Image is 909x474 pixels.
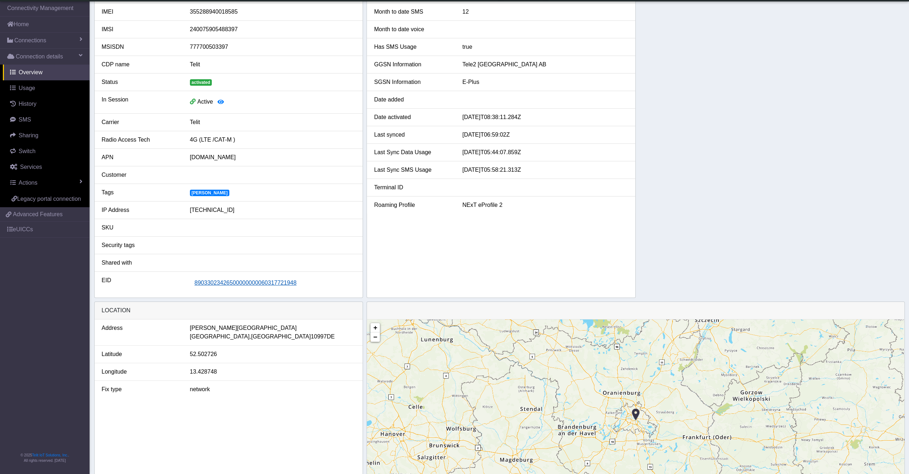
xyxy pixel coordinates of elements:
[185,350,361,359] div: 52.502726
[195,280,297,286] span: 89033023426500000000060317721948
[457,201,633,209] div: NExT eProfile 2
[96,43,185,51] div: MSISDN
[96,60,185,69] div: CDP name
[190,332,251,341] span: [GEOGRAPHIC_DATA],
[213,95,229,109] button: View session details
[185,60,361,69] div: Telit
[185,43,361,51] div: 777700503397
[185,385,361,394] div: network
[96,259,185,267] div: Shared with
[457,131,633,139] div: [DATE]T06:59:02Z
[19,85,35,91] span: Usage
[95,302,363,319] div: LOCATION
[96,350,185,359] div: Latitude
[96,188,185,197] div: Tags
[96,324,185,341] div: Address
[3,80,90,96] a: Usage
[19,101,37,107] span: History
[96,118,185,127] div: Carrier
[185,8,361,16] div: 355288940018585
[369,183,457,192] div: Terminal ID
[251,332,311,341] span: [GEOGRAPHIC_DATA]
[369,95,457,104] div: Date added
[190,324,297,332] span: [PERSON_NAME][GEOGRAPHIC_DATA]
[96,95,185,109] div: In Session
[96,171,185,179] div: Customer
[190,79,212,86] span: activated
[185,136,361,144] div: 4G (LTE /CAT-M )
[3,112,90,128] a: SMS
[190,190,229,196] span: [PERSON_NAME]
[185,25,361,34] div: 240075905488397
[3,128,90,143] a: Sharing
[3,159,90,175] a: Services
[96,223,185,232] div: SKU
[457,43,633,51] div: true
[96,8,185,16] div: IMEI
[96,241,185,250] div: Security tags
[20,164,42,170] span: Services
[327,332,335,341] span: DE
[369,166,457,174] div: Last Sync SMS Usage
[369,43,457,51] div: Has SMS Usage
[96,385,185,394] div: Fix type
[3,65,90,80] a: Overview
[369,25,457,34] div: Month to date voice
[13,210,63,219] span: Advanced Features
[369,148,457,157] div: Last Sync Data Usage
[19,148,35,154] span: Switch
[457,8,633,16] div: 12
[96,368,185,376] div: Longitude
[19,69,43,75] span: Overview
[370,332,380,342] a: Zoom out
[96,206,185,214] div: IP Address
[3,96,90,112] a: History
[311,332,327,341] span: 10997
[457,166,633,174] div: [DATE]T05:58:21.313Z
[3,175,90,191] a: Actions
[19,180,37,186] span: Actions
[16,52,63,61] span: Connection details
[370,323,380,332] a: Zoom in
[369,113,457,122] div: Date activated
[96,136,185,144] div: Radio Access Tech
[96,25,185,34] div: IMSI
[369,201,457,209] div: Roaming Profile
[19,132,38,138] span: Sharing
[369,8,457,16] div: Month to date SMS
[369,78,457,86] div: SGSN Information
[457,113,633,122] div: [DATE]T08:38:11.284Z
[17,196,81,202] span: Legacy portal connection
[190,276,301,290] button: 89033023426500000000060317721948
[457,148,633,157] div: [DATE]T05:44:07.859Z
[457,60,633,69] div: Tele2 [GEOGRAPHIC_DATA] AB
[369,60,457,69] div: GGSN Information
[369,131,457,139] div: Last synced
[96,153,185,162] div: APN
[185,206,361,214] div: [TECHNICAL_ID]
[32,453,68,457] a: Telit IoT Solutions, Inc.
[3,143,90,159] a: Switch
[197,99,213,105] span: Active
[185,153,361,162] div: [DOMAIN_NAME]
[19,117,31,123] span: SMS
[185,368,361,376] div: 13.428748
[96,276,185,290] div: EID
[96,78,185,86] div: Status
[185,118,361,127] div: Telit
[457,78,633,86] div: E-Plus
[14,36,46,45] span: Connections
